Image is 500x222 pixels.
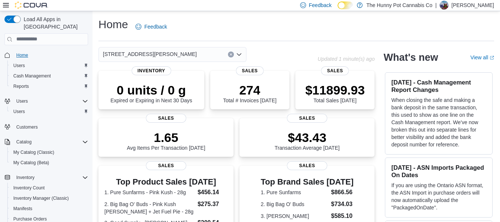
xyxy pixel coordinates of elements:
span: Inventory Manager (Classic) [10,194,88,203]
dt: 2. Big Bag O' Buds - Pink Kush [PERSON_NAME] + Jet Fuel Pie - 28g [104,201,195,215]
button: Catalog [1,137,91,147]
a: Customers [13,123,41,132]
a: My Catalog (Beta) [10,158,52,167]
span: Cash Management [10,72,88,80]
span: Users [13,97,88,106]
input: Dark Mode [338,1,353,9]
span: Manifests [10,204,88,213]
dd: $585.10 [331,212,354,221]
span: My Catalog (Beta) [13,160,49,166]
button: Manifests [7,203,91,214]
span: [STREET_ADDRESS][PERSON_NAME] [103,50,197,59]
button: Clear input [228,52,234,57]
a: Inventory Manager (Classic) [10,194,72,203]
span: Catalog [13,137,88,146]
p: If you are using the Ontario ASN format, the ASN Import in purchase orders will now automatically... [391,182,486,211]
dt: 1. Pure Sunfarms - Pink Kush - 28g [104,189,195,196]
button: Catalog [13,137,34,146]
h3: [DATE] - ASN Imports Packaged On Dates [391,164,486,179]
span: Purchase Orders [13,216,47,222]
span: Home [13,50,88,60]
svg: External link [490,56,494,60]
div: Avg Items Per Transaction [DATE] [127,130,205,151]
div: Total # Invoices [DATE] [223,83,276,103]
h3: [DATE] - Cash Management Report Changes [391,79,486,93]
dd: $456.14 [198,188,228,197]
a: Reports [10,82,32,91]
button: Open list of options [236,52,242,57]
span: Users [16,98,28,104]
p: 0 units / 0 g [110,83,192,97]
button: Inventory [1,172,91,183]
div: Expired or Expiring in Next 30 Days [110,83,192,103]
span: Feedback [144,23,167,30]
span: Users [10,107,88,116]
span: Inventory Count [10,183,88,192]
dd: $275.37 [198,200,228,209]
span: Home [16,52,28,58]
button: Users [7,106,91,117]
span: Sales [287,114,328,123]
a: Users [10,61,28,70]
button: Users [13,97,31,106]
span: Sales [146,114,187,123]
button: My Catalog (Beta) [7,158,91,168]
h3: Top Product Sales [DATE] [104,178,228,186]
p: | [435,1,437,10]
a: View allExternal link [470,54,494,60]
img: Cova [15,1,48,9]
span: Sales [321,66,349,75]
h3: Top Brand Sales [DATE] [261,178,353,186]
p: 1.65 [127,130,205,145]
span: Reports [13,83,29,89]
span: Users [10,61,88,70]
a: Inventory Count [10,183,48,192]
span: Cash Management [13,73,51,79]
h2: What's new [383,52,438,63]
span: Inventory [132,66,171,75]
span: Reports [10,82,88,91]
span: Load All Apps in [GEOGRAPHIC_DATA] [21,16,88,30]
span: Inventory [13,173,88,182]
span: Users [13,63,25,69]
a: My Catalog (Classic) [10,148,57,157]
span: Sales [236,66,264,75]
button: Inventory Count [7,183,91,193]
span: Manifests [13,206,32,212]
a: Manifests [10,204,35,213]
span: Customers [16,124,38,130]
dt: 2. Big Bag O' Buds [261,201,328,208]
button: Home [1,50,91,60]
span: My Catalog (Classic) [10,148,88,157]
p: $11899.93 [305,83,365,97]
button: My Catalog (Classic) [7,147,91,158]
dd: $734.03 [331,200,354,209]
span: Customers [13,122,88,131]
p: The Hunny Pot Cannabis Co [366,1,432,10]
button: Cash Management [7,71,91,81]
dd: $866.56 [331,188,354,197]
span: Sales [146,161,187,170]
button: Inventory Manager (Classic) [7,193,91,203]
a: Feedback [132,19,170,34]
button: Users [7,60,91,71]
button: Customers [1,121,91,132]
dt: 1. Pure Sunfarms [261,189,328,196]
span: Users [13,109,25,115]
span: Inventory Count [13,185,45,191]
a: Users [10,107,28,116]
span: Catalog [16,139,31,145]
a: Cash Management [10,72,54,80]
button: Inventory [13,173,37,182]
span: My Catalog (Classic) [13,149,54,155]
p: When closing the safe and making a bank deposit in the same transaction, this used to show as one... [391,96,486,148]
span: Inventory Manager (Classic) [13,195,69,201]
span: My Catalog (Beta) [10,158,88,167]
span: Inventory [16,175,34,180]
p: Updated 1 minute(s) ago [318,56,375,62]
div: Total Sales [DATE] [305,83,365,103]
p: $43.43 [275,130,340,145]
div: Transaction Average [DATE] [275,130,340,151]
p: [PERSON_NAME] [452,1,494,10]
